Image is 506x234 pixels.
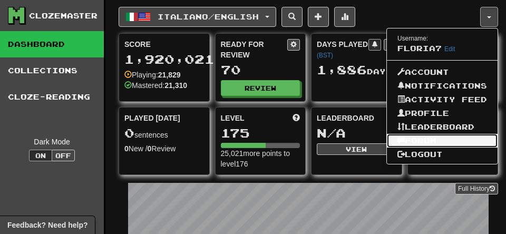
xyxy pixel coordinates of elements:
a: Activity Feed [387,93,498,106]
a: Forum [387,134,498,148]
a: Profile [387,106,498,120]
a: Account [387,65,498,79]
a: Edit [444,45,455,53]
a: Notifications [387,79,498,93]
small: Username: [397,35,428,42]
span: Open feedback widget [7,220,87,230]
a: Leaderboard [387,120,498,134]
span: Floria7 [397,44,442,53]
a: Logout [387,148,498,161]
